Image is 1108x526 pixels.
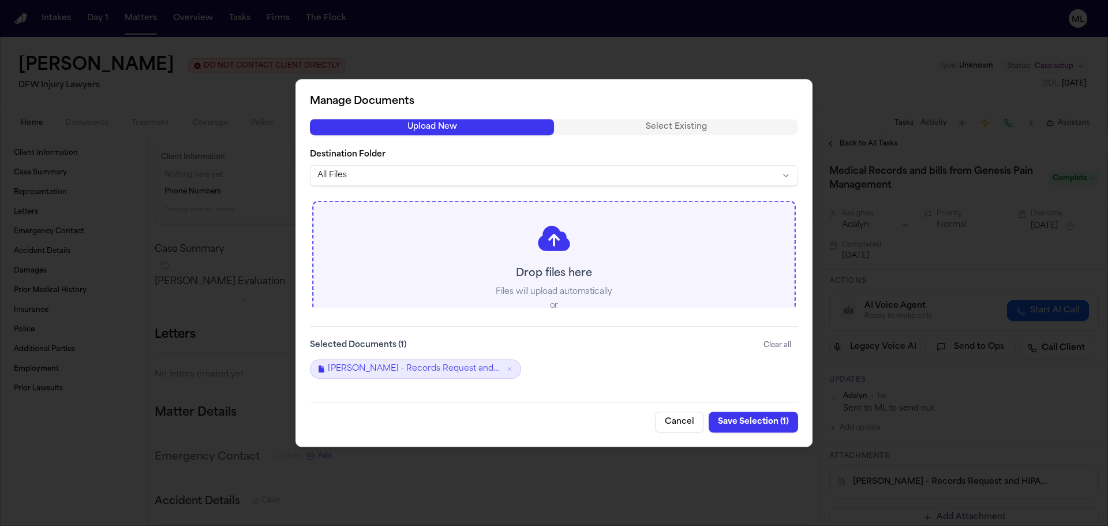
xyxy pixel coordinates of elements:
[310,340,407,351] label: Selected Documents ( 1 )
[310,119,554,135] button: Upload New
[757,336,798,355] button: Clear all
[709,412,798,432] button: Save Selection (1)
[516,266,592,282] p: Drop files here
[310,149,798,161] label: Destination Folder
[550,300,559,311] p: or
[496,286,612,298] p: Files will upload automatically
[310,94,798,110] h2: Manage Documents
[655,412,704,432] button: Cancel
[328,363,501,375] span: [PERSON_NAME] - Records Request and HIPAA Release to Genesis Pain Management - [DATE]
[506,365,514,373] button: Remove L. Gray - Records Request and HIPAA Release to Genesis Pain Management - 8.9.25
[554,119,798,135] button: Select Existing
